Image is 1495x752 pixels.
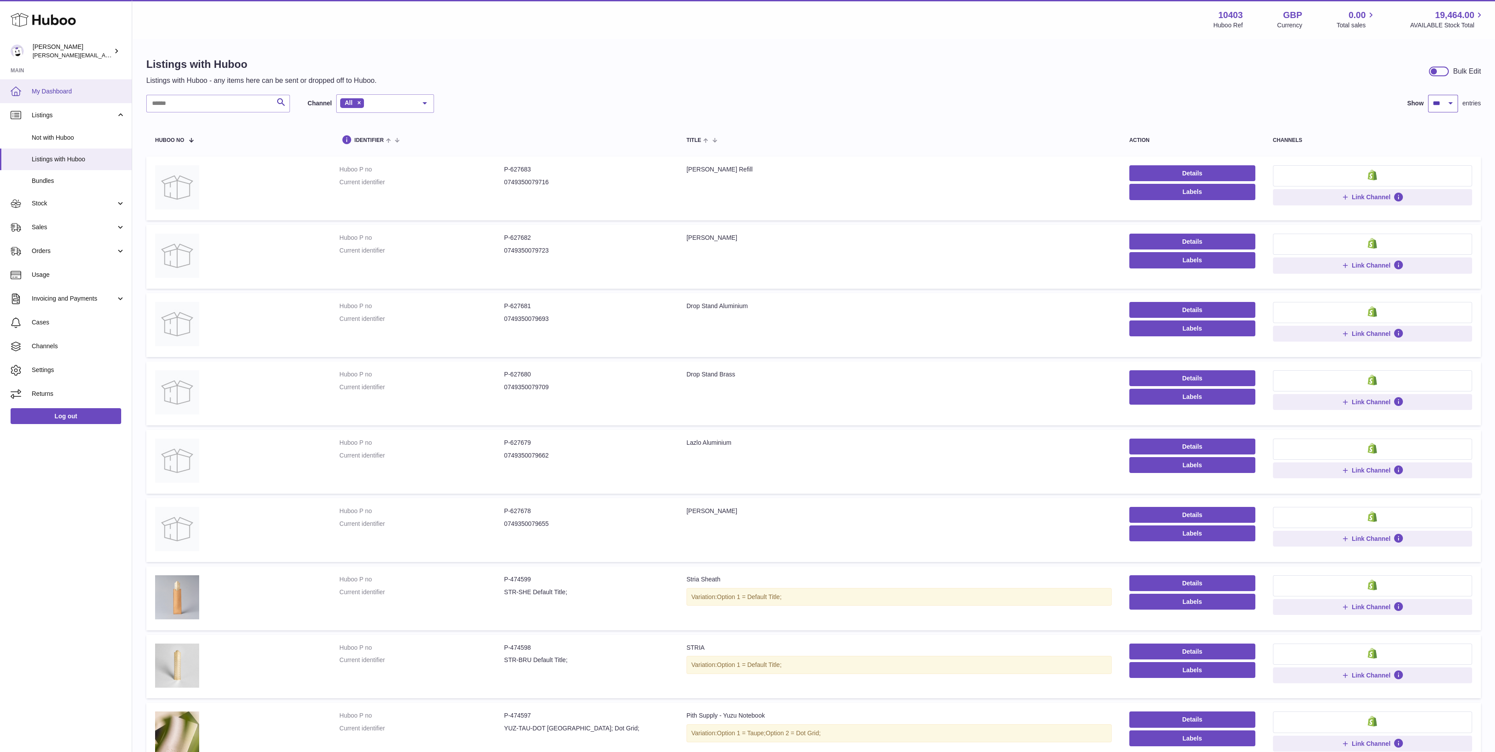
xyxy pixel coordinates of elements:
[504,234,669,242] dd: P-627682
[155,138,184,143] span: Huboo no
[1435,9,1474,21] span: 19,464.00
[1129,575,1255,591] a: Details
[504,656,669,664] dd: STR-BRU Default Title;
[32,134,125,142] span: Not with Huboo
[1352,671,1391,679] span: Link Channel
[686,644,1112,652] div: STRIA
[155,575,199,619] img: Stria Sheath
[1273,326,1472,342] button: Link Channel
[1129,507,1255,523] a: Details
[1129,730,1255,746] button: Labels
[1129,138,1255,143] div: action
[504,370,669,379] dd: P-627680
[1129,370,1255,386] a: Details
[504,711,669,720] dd: P-474597
[32,390,125,398] span: Returns
[1410,21,1484,30] span: AVAILABLE Stock Total
[504,507,669,515] dd: P-627678
[32,155,125,164] span: Listings with Huboo
[1368,375,1377,385] img: shopify-small.png
[1273,257,1472,273] button: Link Channel
[686,724,1112,742] div: Variation:
[1129,234,1255,249] a: Details
[686,575,1112,584] div: Stria Sheath
[686,138,701,143] span: title
[504,439,669,447] dd: P-627679
[1129,711,1255,727] a: Details
[1368,511,1377,522] img: shopify-small.png
[1213,21,1243,30] div: Huboo Ref
[504,383,669,391] dd: 0749350079709
[155,439,199,483] img: Lazlo Aluminium
[1129,320,1255,336] button: Labels
[1368,443,1377,454] img: shopify-small.png
[1368,716,1377,726] img: shopify-small.png
[1129,457,1255,473] button: Labels
[1129,184,1255,200] button: Labels
[504,451,669,460] dd: 0749350079662
[32,223,116,231] span: Sales
[339,644,504,652] dt: Huboo P no
[1283,9,1302,21] strong: GBP
[339,575,504,584] dt: Huboo P no
[339,302,504,310] dt: Huboo P no
[1352,398,1391,406] span: Link Channel
[345,99,352,106] span: All
[32,177,125,185] span: Bundles
[1336,9,1376,30] a: 0.00 Total sales
[1352,193,1391,201] span: Link Channel
[339,711,504,720] dt: Huboo P no
[1462,99,1481,108] span: entries
[339,178,504,186] dt: Current identifier
[32,111,116,119] span: Listings
[504,302,669,310] dd: P-627681
[339,315,504,323] dt: Current identifier
[33,52,177,59] span: [PERSON_NAME][EMAIL_ADDRESS][DOMAIN_NAME]
[1352,603,1391,611] span: Link Channel
[11,408,121,424] a: Log out
[504,165,669,174] dd: P-627683
[33,43,112,60] div: [PERSON_NAME]
[766,730,821,737] span: Option 2 = Dot Grid;
[504,575,669,584] dd: P-474599
[1129,302,1255,318] a: Details
[308,99,332,108] label: Channel
[11,45,24,58] img: keval@makerscabinet.com
[32,366,125,374] span: Settings
[717,661,782,668] span: Option 1 = Default Title;
[1352,535,1391,543] span: Link Channel
[339,439,504,447] dt: Huboo P no
[1277,21,1302,30] div: Currency
[1352,740,1391,748] span: Link Channel
[1129,165,1255,181] a: Details
[146,57,377,71] h1: Listings with Huboo
[339,165,504,174] dt: Huboo P no
[339,588,504,596] dt: Current identifier
[686,165,1112,174] div: [PERSON_NAME] Refill
[1129,439,1255,454] a: Details
[1368,306,1377,317] img: shopify-small.png
[1453,67,1481,76] div: Bulk Edit
[155,370,199,414] img: Drop Stand Brass
[1273,189,1472,205] button: Link Channel
[686,711,1112,720] div: Pith Supply - Yuzu Notebook
[1129,525,1255,541] button: Labels
[155,644,199,688] img: STRIA
[504,588,669,596] dd: STR-SHE Default Title;
[146,76,377,86] p: Listings with Huboo - any items here can be sent or dropped off to Huboo.
[504,644,669,652] dd: P-474598
[1352,466,1391,474] span: Link Channel
[1129,594,1255,610] button: Labels
[339,656,504,664] dt: Current identifier
[1273,736,1472,752] button: Link Channel
[1407,99,1424,108] label: Show
[686,234,1112,242] div: [PERSON_NAME]
[339,383,504,391] dt: Current identifier
[354,138,384,143] span: identifier
[32,271,125,279] span: Usage
[339,507,504,515] dt: Huboo P no
[686,588,1112,606] div: Variation:
[155,302,199,346] img: Drop Stand Aluminium
[686,302,1112,310] div: Drop Stand Aluminium
[504,178,669,186] dd: 0749350079716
